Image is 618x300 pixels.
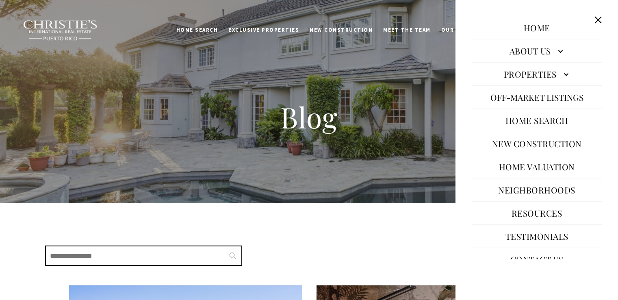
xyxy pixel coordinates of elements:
a: About Us [472,41,602,61]
h1: Blog [147,99,472,135]
span: Exclusive Properties [228,26,299,33]
a: Properties [472,64,602,84]
a: Home Search [171,22,223,38]
a: Testimonials [501,226,572,246]
button: Close this option [590,12,606,28]
a: Resources [507,203,566,223]
a: Meet the Team [378,22,436,38]
a: Home Valuation [495,157,579,176]
span: New Construction [310,26,373,33]
button: Off-Market Listings [486,87,588,107]
a: New Construction [304,22,378,38]
span: Our Advantage [441,26,490,33]
a: Exclusive Properties [223,22,304,38]
a: Home [520,18,554,37]
a: Contact Us [506,250,568,269]
a: Our Advantage [436,22,495,38]
a: Home Search [501,111,572,130]
a: New Construction [488,134,586,153]
img: Christie's International Real Estate black text logo [23,20,98,41]
a: Neighborhoods [494,180,579,200]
